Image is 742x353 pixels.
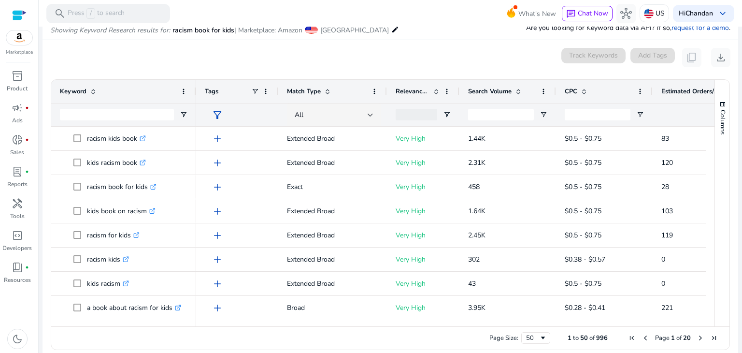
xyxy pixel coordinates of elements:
input: Search Volume Filter Input [468,109,534,120]
p: Very High [396,177,451,197]
span: $0.5 - $0.75 [565,134,601,143]
span: inventory_2 [12,70,23,82]
span: add [212,254,223,265]
p: Extended Broad [287,250,378,269]
span: 20 [683,334,691,342]
span: keyboard_arrow_down [717,8,728,19]
p: Ads [12,116,23,125]
p: Developers [2,244,32,252]
span: fiber_manual_record [25,265,29,269]
span: Estimated Orders/Month [661,87,719,96]
p: racism for kids [87,225,140,245]
p: Resources [4,276,31,284]
span: 1.64K [468,206,485,216]
span: book_4 [12,262,23,273]
p: Very High [396,129,451,148]
span: add [212,157,223,169]
span: $0.5 - $0.75 [565,158,601,167]
div: 50 [526,334,539,342]
span: 0 [661,279,665,288]
input: CPC Filter Input [565,109,630,120]
span: lab_profile [12,166,23,177]
p: US [656,5,665,22]
span: $0.5 - $0.75 [565,182,601,191]
p: Hi [679,10,713,17]
span: code_blocks [12,230,23,241]
mat-icon: edit [391,24,399,35]
div: Previous Page [642,334,649,342]
p: Extended Broad [287,129,378,148]
input: Keyword Filter Input [60,109,174,120]
span: $0.38 - $0.57 [565,255,605,264]
span: $0.5 - $0.75 [565,279,601,288]
span: search [54,8,66,19]
span: racism book for kids [172,26,234,35]
span: filter_alt [212,109,223,121]
div: Next Page [697,334,704,342]
span: 103 [661,206,673,216]
button: Open Filter Menu [180,111,187,118]
span: 2.45K [468,231,485,240]
span: campaign [12,102,23,114]
span: fiber_manual_record [25,138,29,142]
p: a book about racism for kids [87,298,181,318]
span: 996 [596,334,608,342]
span: Page [655,334,670,342]
span: / [86,8,95,19]
div: Last Page [710,334,718,342]
span: add [212,133,223,145]
span: to [573,334,579,342]
p: Extended Broad [287,201,378,221]
span: add [212,181,223,193]
p: kids racism book [87,153,146,173]
p: Press to search [68,8,125,19]
div: First Page [628,334,636,342]
p: Extended Broad [287,225,378,245]
span: dark_mode [12,333,23,345]
span: hub [620,8,632,19]
p: Sales [10,148,24,157]
span: 1.44K [468,134,485,143]
span: 83 [661,134,669,143]
span: chat [566,9,576,19]
img: amazon.svg [6,30,32,45]
p: Tools [10,212,25,221]
span: $0.5 - $0.75 [565,231,601,240]
p: Very High [396,274,451,294]
span: What's New [518,5,556,22]
span: of [676,334,682,342]
span: 28 [661,182,669,191]
p: Extended Broad [287,153,378,173]
span: add [212,206,223,217]
p: Reports [7,180,28,189]
span: of [589,334,595,342]
p: Exact [287,177,378,197]
button: Open Filter Menu [540,111,547,118]
img: us.svg [644,9,654,18]
span: 221 [661,303,673,312]
p: kids book on racism [87,201,156,221]
span: add [212,278,223,290]
div: Page Size [521,332,550,344]
span: Match Type [287,87,321,96]
span: download [715,52,727,63]
i: Showing Keyword Research results for: [50,26,170,35]
span: Columns [718,110,727,134]
p: Very High [396,225,451,245]
p: racism kids book [87,129,146,148]
span: add [212,230,223,241]
button: Open Filter Menu [636,111,644,118]
span: add [212,302,223,314]
p: Very High [396,201,451,221]
span: handyman [12,198,23,209]
span: 1 [568,334,571,342]
span: donut_small [12,134,23,146]
p: Marketplace [6,49,33,56]
span: Keyword [60,87,86,96]
span: | Marketplace: Amazon [234,26,302,35]
p: racism book for kids [87,177,157,197]
p: racism kids [87,250,129,269]
span: [GEOGRAPHIC_DATA] [320,26,389,35]
button: Open Filter Menu [443,111,451,118]
p: Product [7,84,28,93]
